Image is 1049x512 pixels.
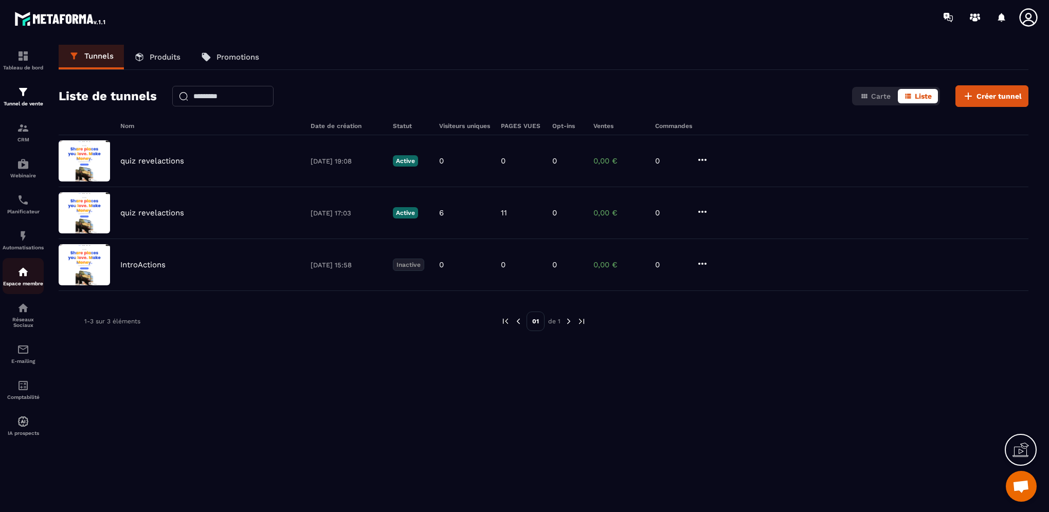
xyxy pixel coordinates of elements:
h6: Visiteurs uniques [439,122,491,130]
button: Créer tunnel [955,85,1028,107]
img: automations [17,158,29,170]
p: 0,00 € [593,208,645,217]
img: next [577,317,586,326]
img: accountant [17,379,29,392]
a: formationformationTunnel de vente [3,78,44,114]
p: Active [393,207,418,218]
p: 0 [552,260,557,269]
p: 0 [501,156,505,166]
p: Produits [150,52,180,62]
p: Planificateur [3,209,44,214]
img: automations [17,266,29,278]
a: Tunnels [59,45,124,69]
p: IA prospects [3,430,44,436]
p: Webinaire [3,173,44,178]
p: Promotions [216,52,259,62]
p: 0 [552,208,557,217]
span: Carte [871,92,891,100]
h6: Statut [393,122,429,130]
p: 0 [501,260,505,269]
p: Tableau de bord [3,65,44,70]
span: Créer tunnel [976,91,1022,101]
a: social-networksocial-networkRéseaux Sociaux [3,294,44,336]
span: Liste [915,92,932,100]
img: next [564,317,573,326]
h6: PAGES VUES [501,122,542,130]
img: social-network [17,302,29,314]
a: Promotions [191,45,269,69]
p: Comptabilité [3,394,44,400]
h2: Liste de tunnels [59,86,157,106]
p: 0 [655,208,686,217]
p: [DATE] 17:03 [311,209,383,217]
p: Automatisations [3,245,44,250]
p: 0 [655,156,686,166]
p: 0 [655,260,686,269]
a: Produits [124,45,191,69]
p: CRM [3,137,44,142]
button: Liste [898,89,938,103]
p: E-mailing [3,358,44,364]
p: [DATE] 19:08 [311,157,383,165]
h6: Ventes [593,122,645,130]
h6: Date de création [311,122,383,130]
img: logo [14,9,107,28]
p: 11 [501,208,507,217]
img: formation [17,50,29,62]
a: automationsautomationsWebinaire [3,150,44,186]
a: automationsautomationsAutomatisations [3,222,44,258]
a: formationformationTableau de bord [3,42,44,78]
img: automations [17,230,29,242]
p: Tunnels [84,51,114,61]
p: 0,00 € [593,260,645,269]
img: image [59,140,110,181]
p: quiz revelactions [120,156,184,166]
a: automationsautomationsEspace membre [3,258,44,294]
p: quiz revelactions [120,208,184,217]
img: email [17,343,29,356]
p: 1-3 sur 3 éléments [84,318,140,325]
img: prev [514,317,523,326]
a: emailemailE-mailing [3,336,44,372]
p: 0,00 € [593,156,645,166]
p: IntroActions [120,260,166,269]
img: image [59,192,110,233]
a: schedulerschedulerPlanificateur [3,186,44,222]
img: scheduler [17,194,29,206]
p: Tunnel de vente [3,101,44,106]
img: formation [17,86,29,98]
a: accountantaccountantComptabilité [3,372,44,408]
p: 6 [439,208,444,217]
img: automations [17,415,29,428]
p: de 1 [548,317,560,325]
img: prev [501,317,510,326]
p: 0 [439,156,444,166]
p: 0 [552,156,557,166]
p: Inactive [393,259,424,271]
p: Réseaux Sociaux [3,317,44,328]
h6: Commandes [655,122,692,130]
p: [DATE] 15:58 [311,261,383,269]
img: formation [17,122,29,134]
a: formationformationCRM [3,114,44,150]
p: 01 [527,312,545,331]
p: 0 [439,260,444,269]
img: image [59,244,110,285]
p: Active [393,155,418,167]
a: Ouvrir le chat [1006,471,1037,502]
h6: Nom [120,122,300,130]
p: Espace membre [3,281,44,286]
button: Carte [854,89,897,103]
h6: Opt-ins [552,122,583,130]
